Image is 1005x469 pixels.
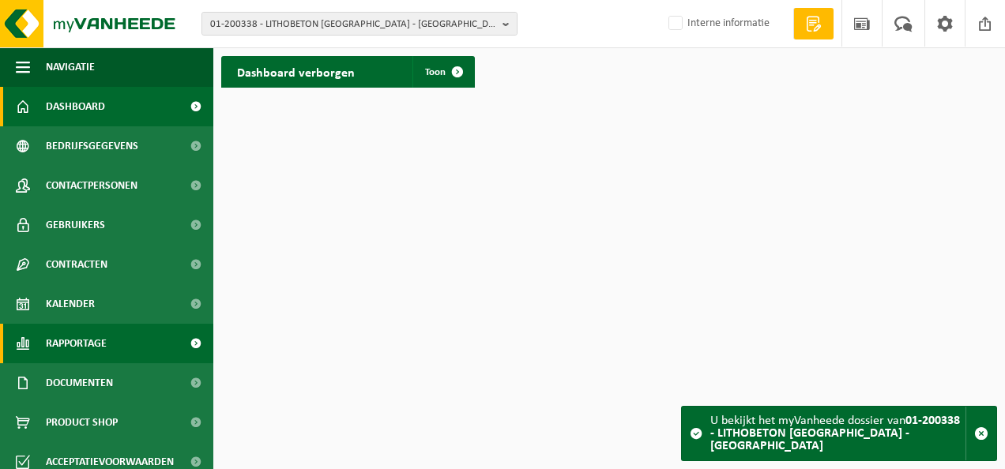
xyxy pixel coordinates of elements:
[46,126,138,166] span: Bedrijfsgegevens
[46,363,113,403] span: Documenten
[425,67,446,77] span: Toon
[46,284,95,324] span: Kalender
[665,12,770,36] label: Interne informatie
[210,13,496,36] span: 01-200338 - LITHOBETON [GEOGRAPHIC_DATA] - [GEOGRAPHIC_DATA]
[46,87,105,126] span: Dashboard
[46,245,107,284] span: Contracten
[46,324,107,363] span: Rapportage
[46,166,137,205] span: Contactpersonen
[201,12,518,36] button: 01-200338 - LITHOBETON [GEOGRAPHIC_DATA] - [GEOGRAPHIC_DATA]
[221,56,371,87] h2: Dashboard verborgen
[710,415,960,452] strong: 01-200338 - LITHOBETON [GEOGRAPHIC_DATA] - [GEOGRAPHIC_DATA]
[46,205,105,245] span: Gebruikers
[46,47,95,87] span: Navigatie
[412,56,473,88] a: Toon
[710,407,965,460] div: U bekijkt het myVanheede dossier van
[46,403,118,442] span: Product Shop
